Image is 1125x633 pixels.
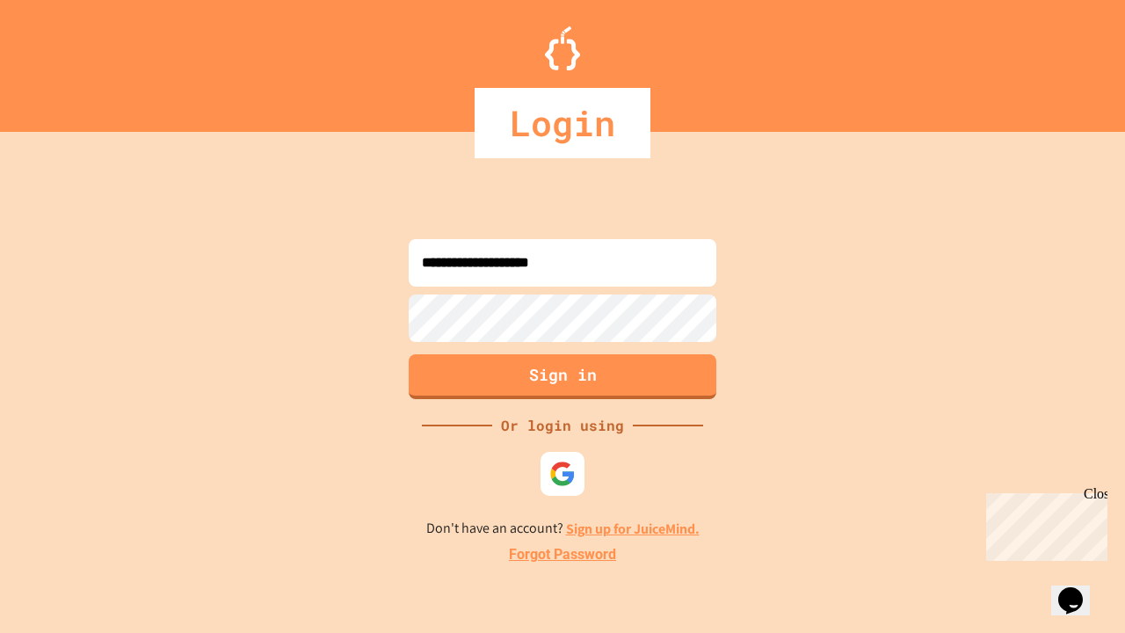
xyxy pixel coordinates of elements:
iframe: chat widget [1051,563,1107,615]
div: Or login using [492,415,633,436]
img: Logo.svg [545,26,580,70]
div: Login [475,88,650,158]
button: Sign in [409,354,716,399]
a: Forgot Password [509,544,616,565]
p: Don't have an account? [426,518,700,540]
iframe: chat widget [979,486,1107,561]
img: google-icon.svg [549,461,576,487]
div: Chat with us now!Close [7,7,121,112]
a: Sign up for JuiceMind. [566,520,700,538]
